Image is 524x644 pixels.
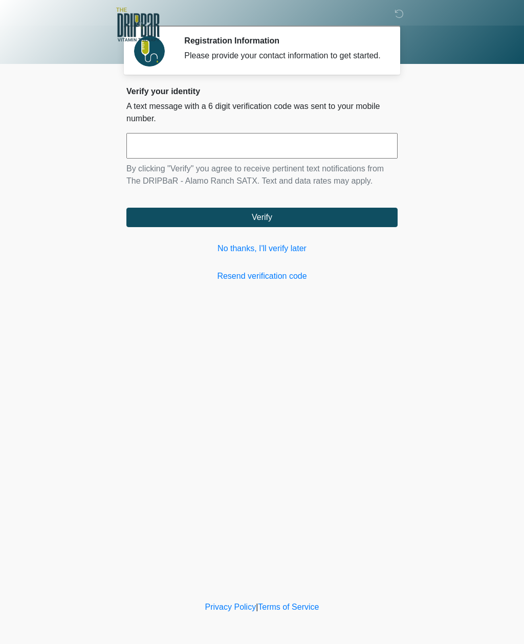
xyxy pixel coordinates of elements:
[126,86,398,96] h2: Verify your identity
[184,50,382,62] div: Please provide your contact information to get started.
[205,603,256,611] a: Privacy Policy
[134,36,165,66] img: Agent Avatar
[126,163,398,187] p: By clicking "Verify" you agree to receive pertinent text notifications from The DRIPBaR - Alamo R...
[126,208,398,227] button: Verify
[256,603,258,611] a: |
[258,603,319,611] a: Terms of Service
[126,100,398,125] p: A text message with a 6 digit verification code was sent to your mobile number.
[116,8,160,41] img: The DRIPBaR - Alamo Ranch SATX Logo
[126,242,398,255] a: No thanks, I'll verify later
[126,270,398,282] a: Resend verification code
